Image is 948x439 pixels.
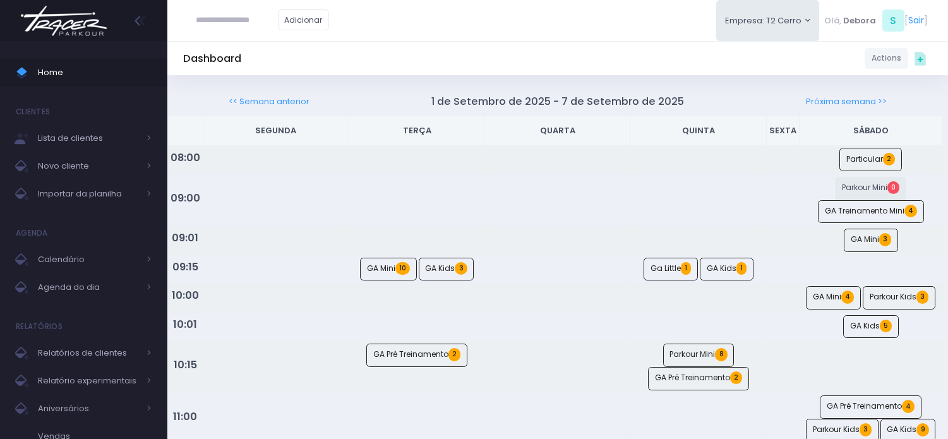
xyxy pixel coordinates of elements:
[879,233,891,246] span: 3
[172,288,199,303] strong: 10:00
[16,314,63,339] h4: Relatórios
[229,95,309,107] a: << Semana anterior
[860,423,872,436] span: 3
[843,315,899,339] a: GA Kids5
[902,400,915,412] span: 4
[38,158,139,174] span: Novo cliente
[648,367,749,390] a: GA Pré Treinamento2
[835,177,906,200] a: Parkour Mini0
[360,258,417,281] a: GA Mini10
[203,116,349,146] th: Segunda
[844,229,898,252] a: GA Mini3
[38,400,139,417] span: Aniversários
[715,348,727,361] span: 8
[841,291,854,303] span: 4
[419,258,474,281] a: GA Kids3
[800,116,942,146] th: Sábado
[865,48,908,69] a: Actions
[171,191,200,205] strong: 09:00
[173,317,197,332] strong: 10:01
[916,291,928,303] span: 3
[366,344,467,367] a: GA Pré Treinamento2
[681,262,691,275] span: 1
[819,6,932,35] div: [ ]
[806,286,861,310] a: GA Mini4
[818,200,924,224] a: GA Treinamento Mini4
[38,251,139,268] span: Calendário
[880,320,892,332] span: 5
[38,64,152,81] span: Home
[883,153,895,165] span: 2
[843,15,876,27] span: Debora
[183,52,241,65] h5: Dashboard
[395,262,410,275] span: 10
[767,116,800,146] th: Sexta
[38,279,139,296] span: Agenda do dia
[172,231,198,245] strong: 09:01
[904,205,917,217] span: 4
[839,148,902,171] a: Particular2
[172,260,198,274] strong: 09:15
[38,345,139,361] span: Relatórios de clientes
[700,258,753,281] a: GA Kids1
[38,186,139,202] span: Importar da planilha
[431,95,684,108] h5: 1 de Setembro de 2025 - 7 de Setembro de 2025
[663,344,735,367] a: Parkour Mini8
[278,9,330,30] a: Adicionar
[16,99,50,124] h4: Clientes
[806,95,887,107] a: Próxima semana >>
[824,15,841,27] span: Olá,
[863,286,935,310] a: Parkour Kids3
[16,220,48,246] h4: Agenda
[916,423,928,436] span: 9
[820,395,921,419] a: GA Pré Treinamento4
[485,116,630,146] th: Quarta
[882,9,904,32] span: S
[349,116,485,146] th: Terça
[644,258,698,281] a: Ga Little1
[38,373,139,389] span: Relatório experimentais
[171,150,200,165] strong: 08:00
[887,181,899,194] span: 0
[38,130,139,147] span: Lista de clientes
[630,116,767,146] th: Quinta
[174,358,197,372] strong: 10:15
[736,262,747,275] span: 1
[908,14,924,27] a: Sair
[448,348,460,361] span: 2
[455,262,467,275] span: 3
[173,409,197,424] strong: 11:00
[730,371,742,384] span: 2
